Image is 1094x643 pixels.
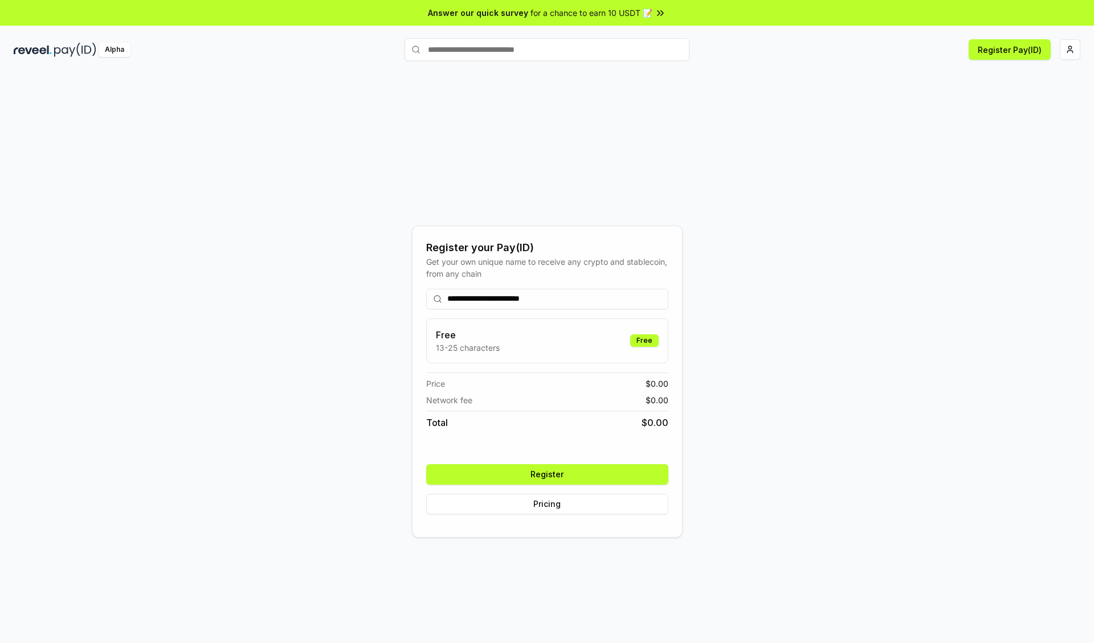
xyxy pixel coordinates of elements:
[646,378,668,390] span: $ 0.00
[426,256,668,280] div: Get your own unique name to receive any crypto and stablecoin, from any chain
[646,394,668,406] span: $ 0.00
[436,328,500,342] h3: Free
[99,43,130,57] div: Alpha
[969,39,1051,60] button: Register Pay(ID)
[642,416,668,429] span: $ 0.00
[54,43,96,57] img: pay_id
[426,240,668,256] div: Register your Pay(ID)
[530,7,652,19] span: for a chance to earn 10 USDT 📝
[426,416,448,429] span: Total
[14,43,52,57] img: reveel_dark
[428,7,528,19] span: Answer our quick survey
[426,394,472,406] span: Network fee
[426,494,668,514] button: Pricing
[426,378,445,390] span: Price
[426,464,668,485] button: Register
[630,334,659,347] div: Free
[436,342,500,354] p: 13-25 characters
